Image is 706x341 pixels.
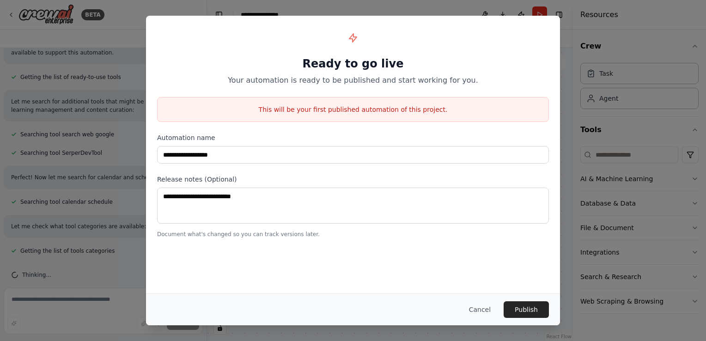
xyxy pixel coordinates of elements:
label: Automation name [157,133,549,142]
p: This will be your first published automation of this project. [158,105,548,114]
button: Cancel [462,301,498,318]
button: Publish [504,301,549,318]
p: Document what's changed so you can track versions later. [157,231,549,238]
label: Release notes (Optional) [157,175,549,184]
p: Your automation is ready to be published and start working for you. [157,75,549,86]
h1: Ready to go live [157,56,549,71]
